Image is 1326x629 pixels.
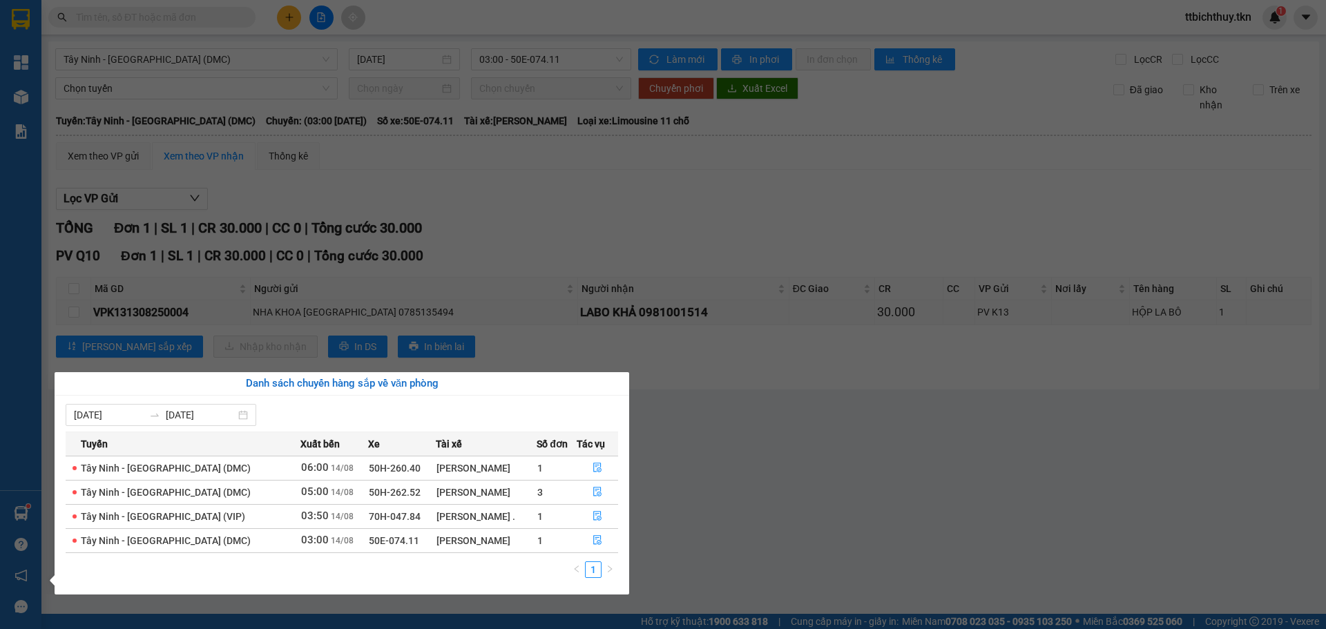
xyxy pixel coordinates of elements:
[577,505,618,528] button: file-done
[586,562,601,577] a: 1
[593,463,602,474] span: file-done
[81,463,251,474] span: Tây Ninh - [GEOGRAPHIC_DATA] (DMC)
[301,485,329,498] span: 05:00
[369,463,421,474] span: 50H-260.40
[436,436,462,452] span: Tài xế
[537,511,543,522] span: 1
[166,407,236,423] input: Đến ngày
[81,436,108,452] span: Tuyến
[585,561,602,578] li: 1
[602,561,618,578] button: right
[149,409,160,420] span: to
[577,530,618,552] button: file-done
[300,436,340,452] span: Xuất bến
[568,561,585,578] button: left
[331,487,354,497] span: 14/08
[81,535,251,546] span: Tây Ninh - [GEOGRAPHIC_DATA] (DMC)
[577,481,618,503] button: file-done
[602,561,618,578] li: Next Page
[606,565,614,573] span: right
[81,487,251,498] span: Tây Ninh - [GEOGRAPHIC_DATA] (DMC)
[577,436,605,452] span: Tác vụ
[593,511,602,522] span: file-done
[66,376,618,392] div: Danh sách chuyến hàng sắp về văn phòng
[331,536,354,545] span: 14/08
[593,535,602,546] span: file-done
[537,487,543,498] span: 3
[369,535,419,546] span: 50E-074.11
[74,407,144,423] input: Từ ngày
[331,463,354,473] span: 14/08
[436,509,536,524] div: [PERSON_NAME] .
[301,461,329,474] span: 06:00
[369,487,421,498] span: 50H-262.52
[81,511,245,522] span: Tây Ninh - [GEOGRAPHIC_DATA] (VIP)
[568,561,585,578] li: Previous Page
[331,512,354,521] span: 14/08
[537,436,568,452] span: Số đơn
[301,534,329,546] span: 03:00
[537,535,543,546] span: 1
[537,463,543,474] span: 1
[593,487,602,498] span: file-done
[573,565,581,573] span: left
[436,533,536,548] div: [PERSON_NAME]
[436,461,536,476] div: [PERSON_NAME]
[577,457,618,479] button: file-done
[436,485,536,500] div: [PERSON_NAME]
[301,510,329,522] span: 03:50
[149,409,160,420] span: swap-right
[368,436,380,452] span: Xe
[369,511,421,522] span: 70H-047.84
